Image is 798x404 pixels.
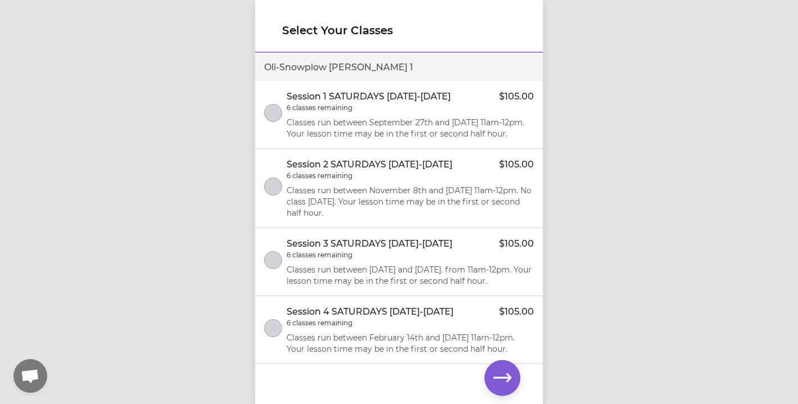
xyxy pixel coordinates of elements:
div: Open chat [13,359,47,393]
p: $105.00 [499,305,534,319]
p: 6 classes remaining [287,171,352,180]
p: $105.00 [499,237,534,251]
p: Classes run between February 14th and [DATE] 11am-12pm. Your lesson time may be in the first or s... [287,332,534,355]
h1: Select Your Classes [282,22,516,38]
p: $105.00 [499,158,534,171]
p: Classes run between September 27th and [DATE] 11am-12pm. Your lesson time may be in the first or ... [287,117,534,139]
p: Session 1 SATURDAYS [DATE]-[DATE] [287,90,451,103]
div: Oli - Snowplow [PERSON_NAME] 1 [255,54,543,81]
p: Session 3 SATURDAYS [DATE]-[DATE] [287,237,452,251]
p: 6 classes remaining [287,103,352,112]
p: Classes run between November 8th and [DATE] 11am-12pm. No class [DATE]. Your lesson time may be i... [287,185,534,219]
button: select class [264,319,282,337]
p: Session 4 SATURDAYS [DATE]-[DATE] [287,305,454,319]
button: select class [264,104,282,122]
button: select class [264,178,282,196]
p: 6 classes remaining [287,319,352,328]
p: Classes run between [DATE] and [DATE]. from 11am-12pm. Your lesson time may be in the first or se... [287,264,534,287]
p: $105.00 [499,90,534,103]
p: 6 classes remaining [287,251,352,260]
button: select class [264,251,282,269]
p: Session 2 SATURDAYS [DATE]-[DATE] [287,158,452,171]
